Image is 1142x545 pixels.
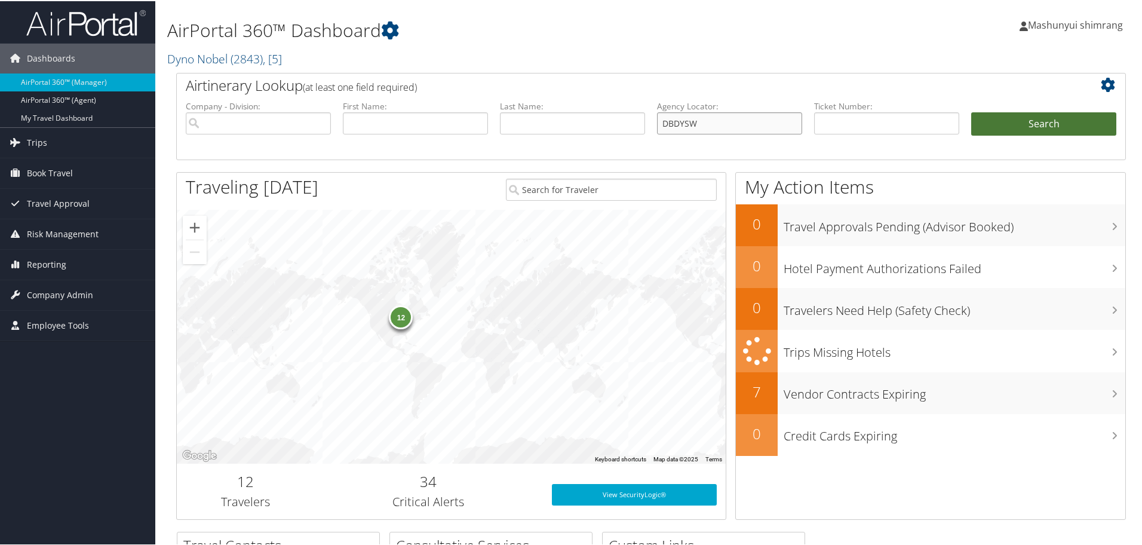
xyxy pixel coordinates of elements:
span: , [ 5 ] [263,50,282,66]
span: Trips [27,127,47,157]
a: Terms (opens in new tab) [705,455,722,461]
h3: Travelers [186,492,305,509]
img: airportal-logo.png [26,8,146,36]
h2: 7 [736,381,778,401]
h2: 0 [736,422,778,443]
a: Trips Missing Hotels [736,329,1125,371]
span: Risk Management [27,218,99,248]
span: (at least one field required) [303,79,417,93]
h1: AirPortal 360™ Dashboard [167,17,812,42]
button: Keyboard shortcuts [595,454,646,463]
a: Open this area in Google Maps (opens a new window) [180,447,219,463]
a: Dyno Nobel [167,50,282,66]
h3: Vendor Contracts Expiring [784,379,1125,402]
button: Zoom in [183,215,207,238]
label: Last Name: [500,99,645,111]
h1: Traveling [DATE] [186,173,318,198]
a: View SecurityLogic® [552,483,717,504]
input: Search for Traveler [506,177,717,200]
a: 0Hotel Payment Authorizations Failed [736,245,1125,287]
span: Mashunyui shimrang [1028,17,1123,30]
span: Travel Approval [27,188,90,218]
h3: Hotel Payment Authorizations Failed [784,253,1125,276]
a: 0Travel Approvals Pending (Advisor Booked) [736,203,1125,245]
a: 7Vendor Contracts Expiring [736,371,1125,413]
h3: Critical Alerts [323,492,534,509]
h3: Trips Missing Hotels [784,337,1125,360]
label: Company - Division: [186,99,331,111]
span: Dashboards [27,42,75,72]
h1: My Action Items [736,173,1125,198]
label: Agency Locator: [657,99,802,111]
a: 0Travelers Need Help (Safety Check) [736,287,1125,329]
a: 0Credit Cards Expiring [736,413,1125,455]
h3: Travel Approvals Pending (Advisor Booked) [784,212,1125,234]
a: Mashunyui shimrang [1020,6,1135,42]
h2: 0 [736,213,778,233]
label: First Name: [343,99,488,111]
label: Ticket Number: [814,99,959,111]
span: ( 2843 ) [231,50,263,66]
button: Zoom out [183,239,207,263]
button: Search [971,111,1116,135]
h2: 0 [736,296,778,317]
span: Reporting [27,249,66,278]
h2: 34 [323,470,534,491]
h2: 0 [736,255,778,275]
h2: Airtinerary Lookup [186,74,1037,94]
div: 12 [389,304,413,328]
h3: Credit Cards Expiring [784,421,1125,443]
h3: Travelers Need Help (Safety Check) [784,295,1125,318]
h2: 12 [186,470,305,491]
span: Company Admin [27,279,93,309]
span: Map data ©2025 [653,455,698,461]
span: Employee Tools [27,310,89,339]
span: Book Travel [27,157,73,187]
img: Google [180,447,219,463]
